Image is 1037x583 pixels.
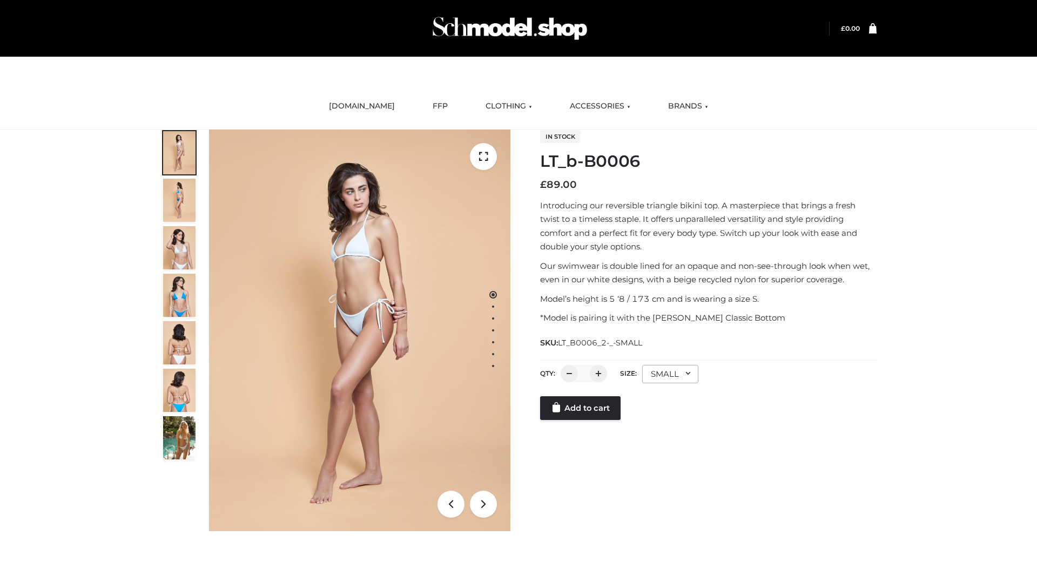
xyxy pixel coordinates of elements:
span: £ [841,24,845,32]
span: SKU: [540,336,643,349]
bdi: 0.00 [841,24,860,32]
img: ArielClassicBikiniTop_CloudNine_AzureSky_OW114ECO_3-scaled.jpg [163,226,196,269]
p: Introducing our reversible triangle bikini top. A masterpiece that brings a fresh twist to a time... [540,199,877,254]
img: ArielClassicBikiniTop_CloudNine_AzureSky_OW114ECO_8-scaled.jpg [163,369,196,412]
a: [DOMAIN_NAME] [321,94,403,118]
a: £0.00 [841,24,860,32]
p: *Model is pairing it with the [PERSON_NAME] Classic Bottom [540,311,877,325]
img: Arieltop_CloudNine_AzureSky2.jpg [163,416,196,459]
span: LT_B0006_2-_-SMALL [558,338,642,348]
a: Add to cart [540,396,621,420]
div: SMALL [642,365,698,383]
p: Model’s height is 5 ‘8 / 173 cm and is wearing a size S. [540,292,877,306]
label: QTY: [540,369,555,377]
a: CLOTHING [477,94,540,118]
img: ArielClassicBikiniTop_CloudNine_AzureSky_OW114ECO_7-scaled.jpg [163,321,196,364]
p: Our swimwear is double lined for an opaque and non-see-through look when wet, even in our white d... [540,259,877,287]
bdi: 89.00 [540,179,577,191]
img: ArielClassicBikiniTop_CloudNine_AzureSky_OW114ECO_1-scaled.jpg [163,131,196,174]
a: BRANDS [660,94,716,118]
a: FFP [425,94,456,118]
img: ArielClassicBikiniTop_CloudNine_AzureSky_OW114ECO_1 [209,130,510,531]
h1: LT_b-B0006 [540,152,877,171]
img: ArielClassicBikiniTop_CloudNine_AzureSky_OW114ECO_4-scaled.jpg [163,274,196,317]
span: In stock [540,130,581,143]
label: Size: [620,369,637,377]
a: ACCESSORIES [562,94,638,118]
span: £ [540,179,547,191]
img: ArielClassicBikiniTop_CloudNine_AzureSky_OW114ECO_2-scaled.jpg [163,179,196,222]
img: Schmodel Admin 964 [429,7,591,50]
